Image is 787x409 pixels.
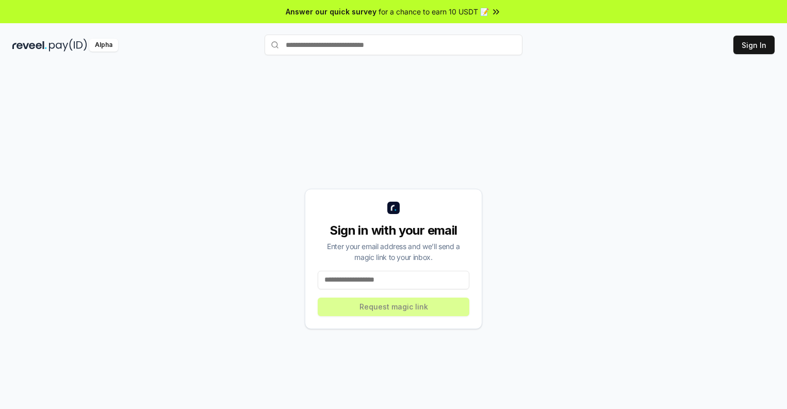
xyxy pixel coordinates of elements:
[318,241,469,263] div: Enter your email address and we’ll send a magic link to your inbox.
[733,36,775,54] button: Sign In
[12,39,47,52] img: reveel_dark
[49,39,87,52] img: pay_id
[286,6,376,17] span: Answer our quick survey
[387,202,400,214] img: logo_small
[318,222,469,239] div: Sign in with your email
[89,39,118,52] div: Alpha
[379,6,489,17] span: for a chance to earn 10 USDT 📝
